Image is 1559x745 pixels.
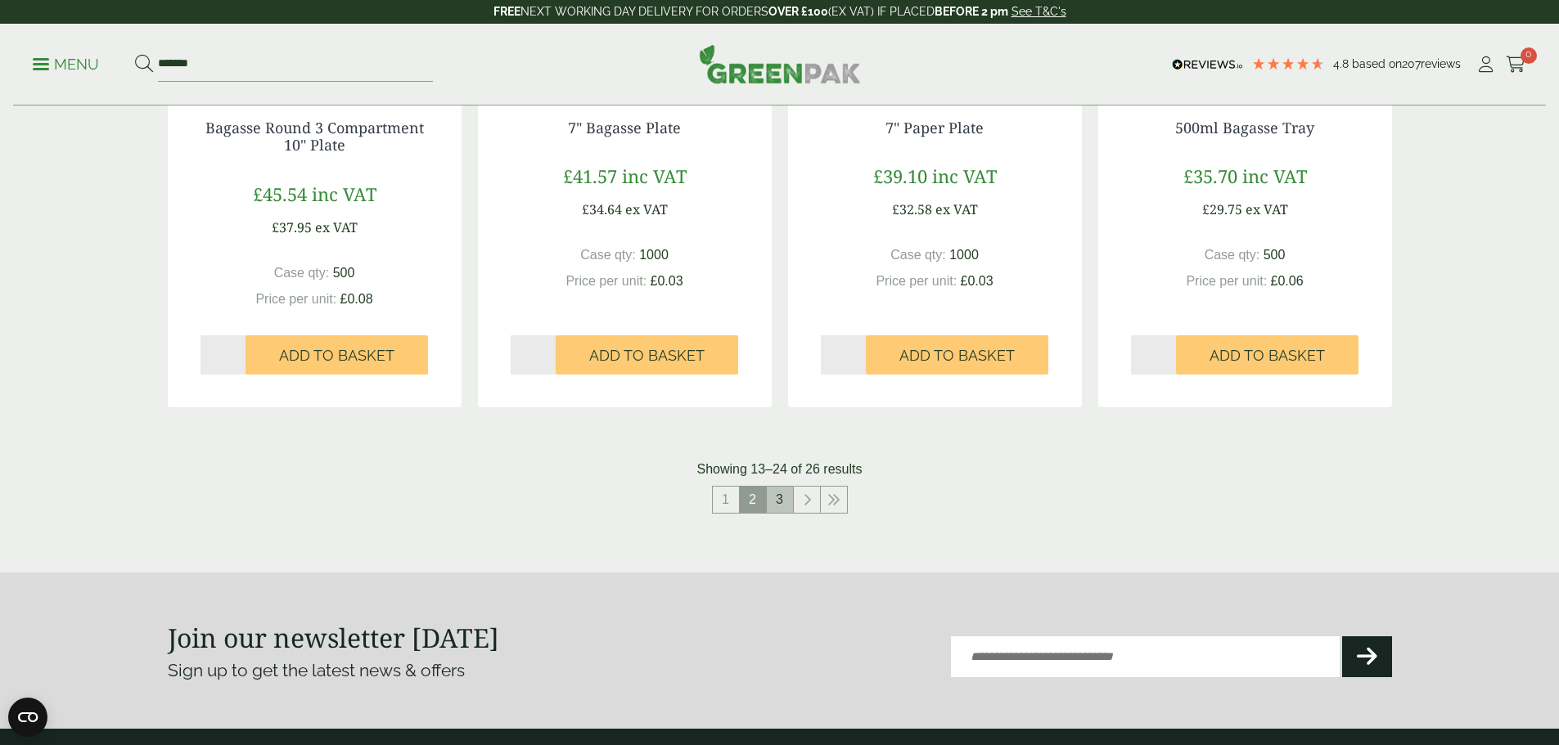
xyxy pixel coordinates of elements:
[563,164,617,188] span: £41.57
[556,335,738,375] button: Add to Basket
[1012,5,1066,18] a: See T&C's
[315,218,358,236] span: ex VAT
[255,292,336,306] span: Price per unit:
[622,164,687,188] span: inc VAT
[582,200,622,218] span: £34.64
[493,5,520,18] strong: FREE
[1402,57,1421,70] span: 207
[168,657,719,684] p: Sign up to get the latest news & offers
[1521,47,1537,64] span: 0
[589,347,705,365] span: Add to Basket
[568,118,681,137] a: 7" Bagasse Plate
[1476,56,1496,73] i: My Account
[33,55,99,74] p: Menu
[1183,164,1237,188] span: £35.70
[8,698,47,737] button: Open CMP widget
[876,274,957,288] span: Price per unit:
[1246,200,1288,218] span: ex VAT
[699,44,861,83] img: GreenPak Supplies
[1271,274,1304,288] span: £0.06
[1210,347,1325,365] span: Add to Basket
[935,5,1008,18] strong: BEFORE 2 pm
[935,200,978,218] span: ex VAT
[253,182,307,206] span: £45.54
[580,248,636,262] span: Case qty:
[713,487,739,513] a: 1
[1506,52,1526,77] a: 0
[1186,274,1267,288] span: Price per unit:
[565,274,647,288] span: Price per unit:
[768,5,828,18] strong: OVER £100
[274,266,330,280] span: Case qty:
[1421,57,1461,70] span: reviews
[866,335,1048,375] button: Add to Basket
[625,200,668,218] span: ex VAT
[639,248,669,262] span: 1000
[1242,164,1307,188] span: inc VAT
[279,347,394,365] span: Add to Basket
[651,274,683,288] span: £0.03
[873,164,927,188] span: £39.10
[1352,57,1402,70] span: Based on
[1202,200,1242,218] span: £29.75
[246,335,428,375] button: Add to Basket
[340,292,373,306] span: £0.08
[767,487,793,513] a: 3
[1205,248,1260,262] span: Case qty:
[961,274,994,288] span: £0.03
[312,182,376,206] span: inc VAT
[33,55,99,71] a: Menu
[697,460,863,479] p: Showing 13–24 of 26 results
[1176,335,1358,375] button: Add to Basket
[168,620,499,655] strong: Join our newsletter [DATE]
[892,200,932,218] span: £32.58
[890,248,946,262] span: Case qty:
[1175,118,1314,137] a: 500ml Bagasse Tray
[333,266,355,280] span: 500
[885,118,984,137] a: 7" Paper Plate
[949,248,979,262] span: 1000
[932,164,997,188] span: inc VAT
[740,487,766,513] span: 2
[1333,57,1352,70] span: 4.8
[1506,56,1526,73] i: Cart
[1172,59,1243,70] img: REVIEWS.io
[1251,56,1325,71] div: 4.79 Stars
[899,347,1015,365] span: Add to Basket
[205,118,424,155] a: Bagasse Round 3 Compartment 10" Plate
[272,218,312,236] span: £37.95
[1264,248,1286,262] span: 500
